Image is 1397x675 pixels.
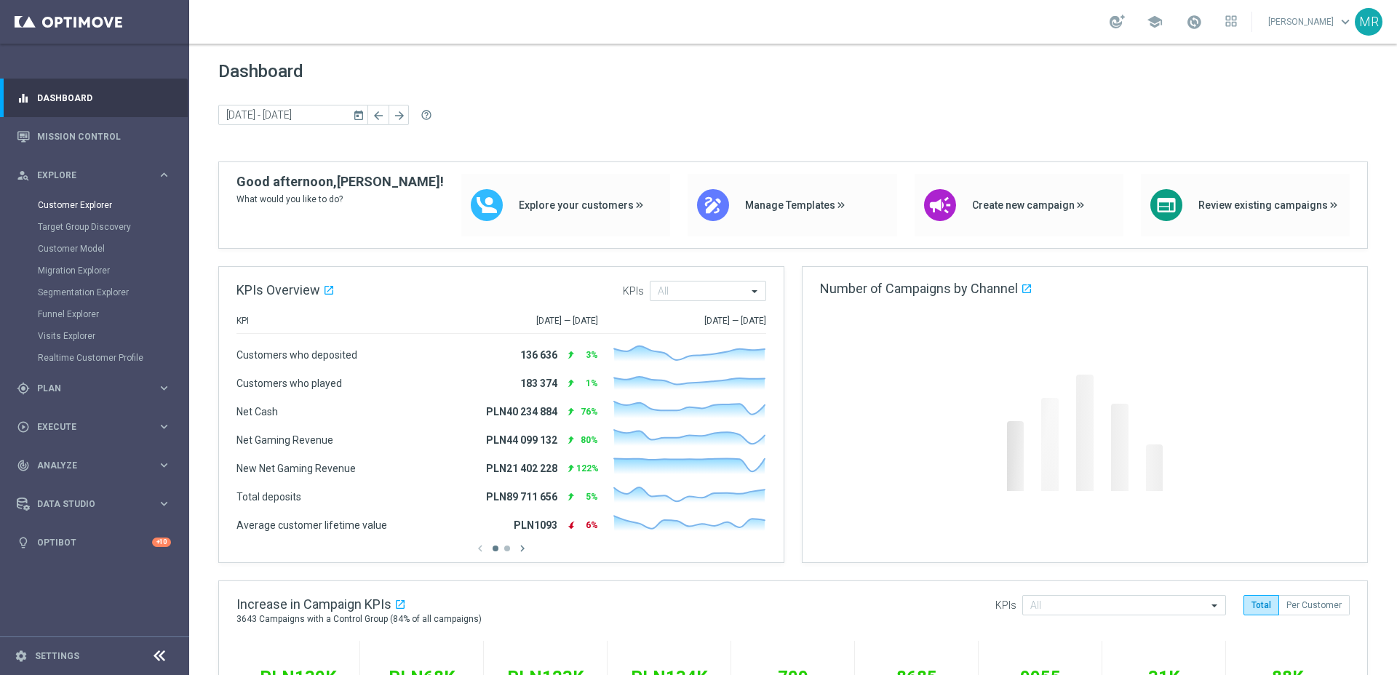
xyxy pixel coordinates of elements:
div: Optibot [17,523,171,562]
a: Optibot [37,523,152,562]
i: gps_fixed [17,382,30,395]
button: person_search Explore keyboard_arrow_right [16,169,172,181]
div: Funnel Explorer [38,303,188,325]
div: Customer Model [38,238,188,260]
button: Data Studio keyboard_arrow_right [16,498,172,510]
i: keyboard_arrow_right [157,168,171,182]
i: keyboard_arrow_right [157,420,171,434]
span: school [1147,14,1163,30]
button: gps_fixed Plan keyboard_arrow_right [16,383,172,394]
div: Plan [17,382,157,395]
button: track_changes Analyze keyboard_arrow_right [16,460,172,471]
div: Realtime Customer Profile [38,347,188,369]
a: Customer Model [38,243,151,255]
i: person_search [17,169,30,182]
a: Target Group Discovery [38,221,151,233]
div: Dashboard [17,79,171,117]
a: [PERSON_NAME]keyboard_arrow_down [1267,11,1355,33]
div: Target Group Discovery [38,216,188,238]
div: Customer Explorer [38,194,188,216]
span: Plan [37,384,157,393]
i: track_changes [17,459,30,472]
button: play_circle_outline Execute keyboard_arrow_right [16,421,172,433]
a: Visits Explorer [38,330,151,342]
i: keyboard_arrow_right [157,458,171,472]
a: Realtime Customer Profile [38,352,151,364]
span: Analyze [37,461,157,470]
a: Migration Explorer [38,265,151,276]
div: Segmentation Explorer [38,281,188,303]
i: keyboard_arrow_right [157,497,171,511]
a: Customer Explorer [38,199,151,211]
i: settings [15,650,28,663]
i: keyboard_arrow_right [157,381,171,395]
div: Mission Control [17,117,171,156]
span: Data Studio [37,500,157,508]
a: Mission Control [37,117,171,156]
span: keyboard_arrow_down [1337,14,1353,30]
i: play_circle_outline [17,420,30,434]
div: Execute [17,420,157,434]
div: Explore [17,169,157,182]
a: Dashboard [37,79,171,117]
div: Visits Explorer [38,325,188,347]
a: Segmentation Explorer [38,287,151,298]
button: equalizer Dashboard [16,92,172,104]
i: equalizer [17,92,30,105]
button: Mission Control [16,131,172,143]
a: Funnel Explorer [38,308,151,320]
button: lightbulb Optibot +10 [16,537,172,548]
i: lightbulb [17,536,30,549]
div: Migration Explorer [38,260,188,281]
a: Settings [35,652,79,660]
div: +10 [152,538,171,547]
span: Explore [37,171,157,180]
div: Data Studio [17,498,157,511]
div: Analyze [17,459,157,472]
span: Execute [37,423,157,431]
div: MR [1355,8,1382,36]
